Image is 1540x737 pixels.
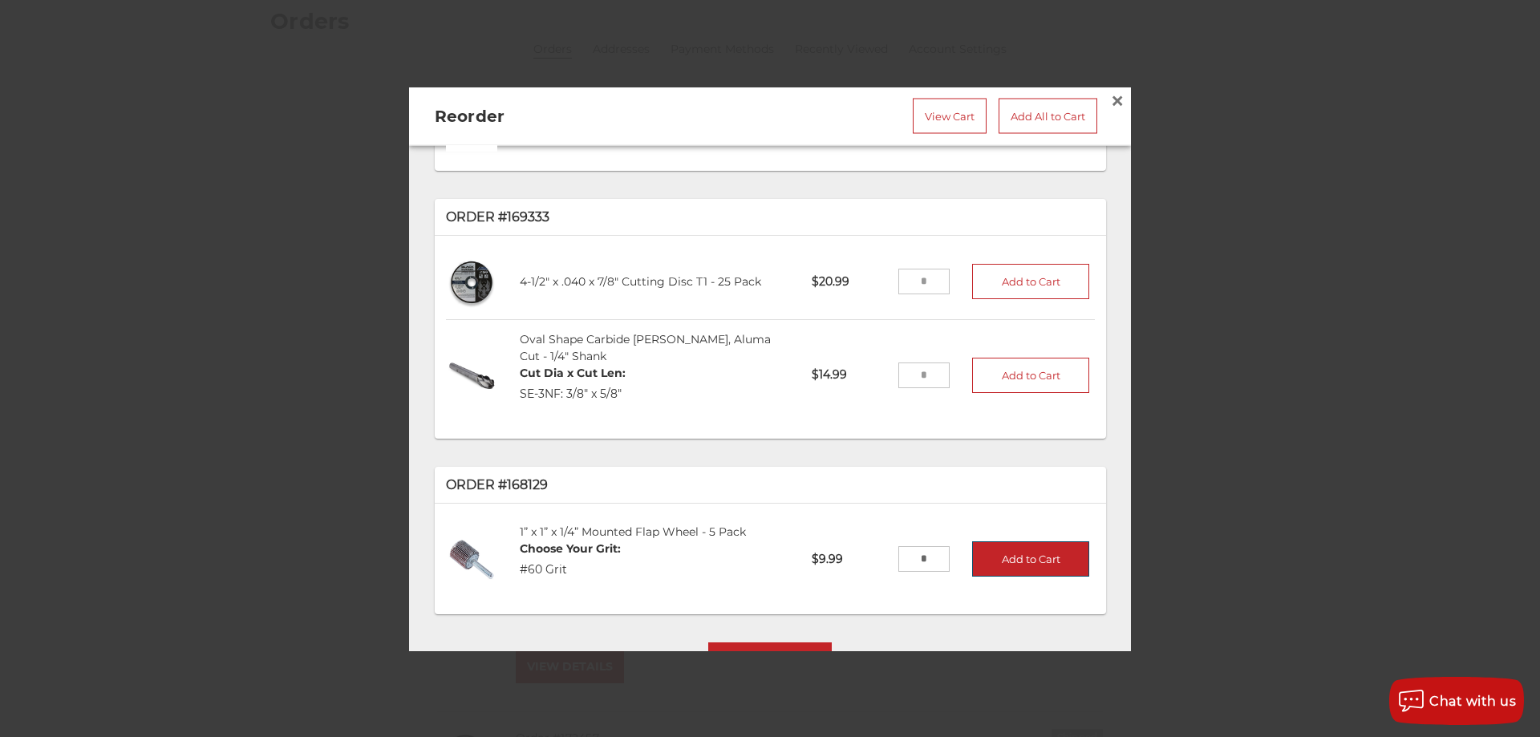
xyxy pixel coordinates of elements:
dd: #60 Grit [520,561,621,578]
dt: Choose Your Grit: [520,541,621,557]
span: × [1110,84,1125,115]
button: Add to Cart [972,358,1089,393]
button: Load More Orders [708,643,832,677]
dt: Cut Dia x Cut Len: [520,365,626,382]
p: Order #168129 [446,476,1095,495]
a: 4-1/2" x .040 x 7/8" Cutting Disc T1 - 25 Pack [520,274,761,289]
button: Add to Cart [972,265,1089,300]
img: Oval Shape Carbide Burr, Aluma Cut - 1/4 [446,350,498,402]
a: 1” x 1” x 1/4” Mounted Flap Wheel - 5 Pack [520,524,746,539]
button: Add to Cart [972,542,1089,577]
img: 1” x 1” x 1/4” Mounted Flap Wheel - 5 Pack [446,533,498,585]
p: $20.99 [800,262,898,302]
dd: SE-3NF: 3/8" x 5/8" [520,386,626,403]
p: $9.99 [800,540,898,579]
button: Chat with us [1389,677,1524,725]
span: Chat with us [1429,694,1516,709]
a: Close [1104,87,1130,113]
a: View Cart [913,98,987,133]
a: Oval Shape Carbide [PERSON_NAME], Aluma Cut - 1/4" Shank [520,332,771,363]
h2: Reorder [435,103,699,128]
p: Order #169333 [446,208,1095,227]
a: Add All to Cart [999,98,1097,133]
p: $14.99 [800,356,898,395]
img: 4-1/2 [446,256,498,308]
